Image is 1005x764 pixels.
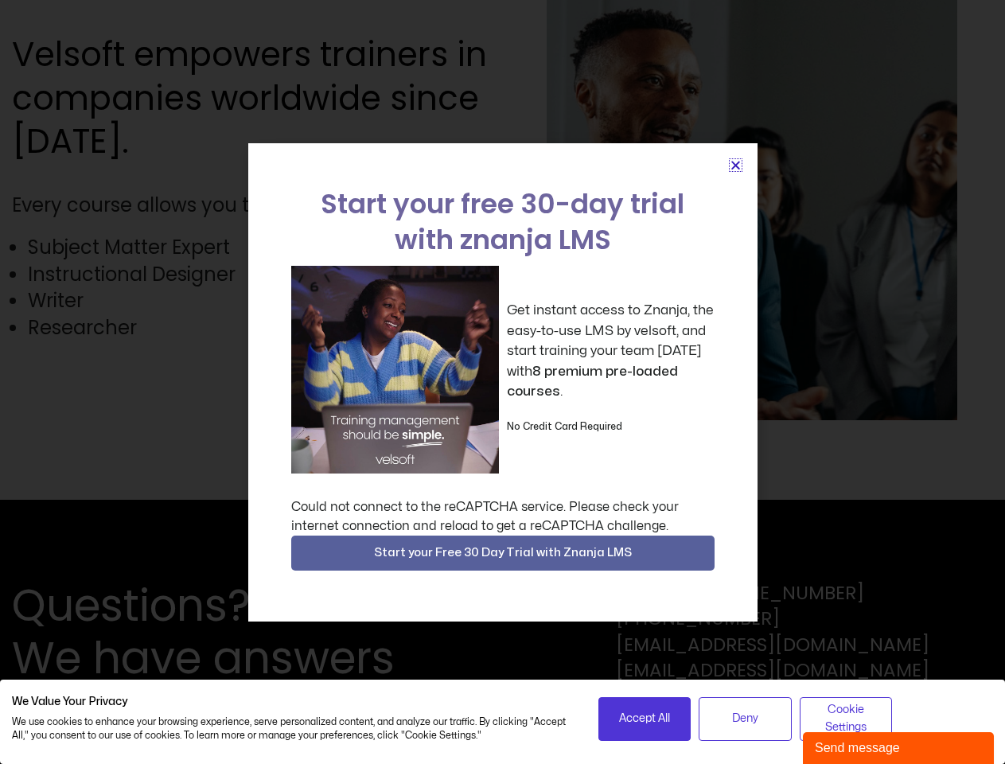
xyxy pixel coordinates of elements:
p: We use cookies to enhance your browsing experience, serve personalized content, and analyze our t... [12,715,575,743]
h2: We Value Your Privacy [12,695,575,709]
strong: No Credit Card Required [507,422,622,431]
span: Deny [732,710,758,727]
span: Accept All [619,710,670,727]
span: Cookie Settings [810,701,882,737]
span: Start your Free 30 Day Trial with Znanja LMS [374,544,632,563]
strong: 8 premium pre-loaded courses [507,364,678,399]
button: Accept all cookies [598,697,691,741]
img: a woman sitting at her laptop dancing [291,266,499,474]
h2: Start your free 30-day trial with znanja LMS [291,186,715,258]
button: Adjust cookie preferences [800,697,893,741]
button: Start your Free 30 Day Trial with Znanja LMS [291,536,715,571]
button: Deny all cookies [699,697,792,741]
div: Could not connect to the reCAPTCHA service. Please check your internet connection and reload to g... [291,497,715,536]
a: Close [730,159,742,171]
iframe: chat widget [803,729,997,764]
p: Get instant access to Znanja, the easy-to-use LMS by velsoft, and start training your team [DATE]... [507,300,715,402]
